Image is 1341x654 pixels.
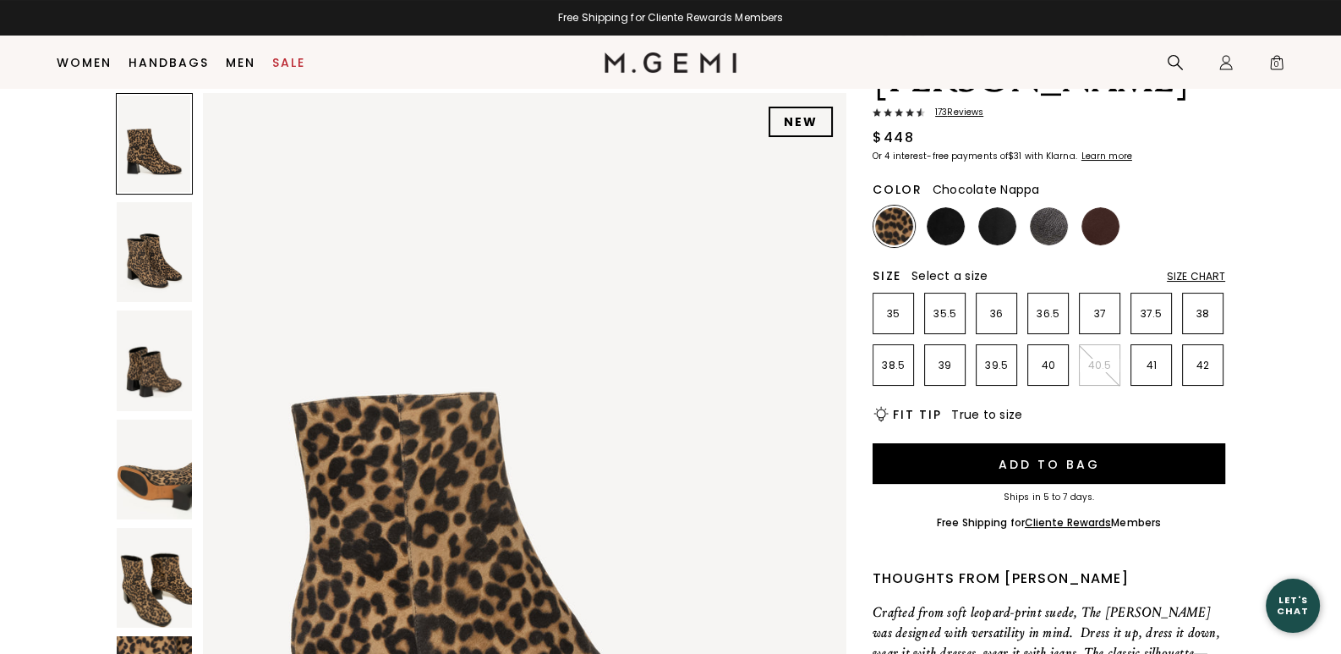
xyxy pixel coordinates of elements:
img: Dark Gunmetal Nappa [1030,207,1068,245]
p: 41 [1131,359,1171,372]
a: Sale [272,56,305,69]
a: Women [57,56,112,69]
img: Leopard [875,207,913,245]
p: 36 [977,307,1016,321]
button: Add to Bag [873,443,1225,484]
p: 42 [1183,359,1223,372]
span: 0 [1268,58,1285,74]
img: Black Suede [927,207,965,245]
h2: Fit Tip [893,408,941,421]
img: Chocolate Nappa [1081,207,1119,245]
klarna-placement-style-body: with Klarna [1024,150,1079,162]
div: NEW [769,107,833,137]
div: Ships in 5 to 7 days. [873,492,1225,503]
div: Size Chart [1167,270,1225,283]
a: Learn more [1080,151,1132,162]
p: 38 [1183,307,1223,321]
klarna-placement-style-cta: Learn more [1081,150,1132,162]
h2: Color [873,183,922,196]
span: Select a size [911,267,988,284]
img: Black Nappa [978,207,1016,245]
span: 173 Review s [925,107,983,118]
img: M.Gemi [605,52,737,73]
p: 37.5 [1131,307,1171,321]
div: Free Shipping for Members [937,516,1161,530]
img: The Cristina [117,202,192,302]
a: 173Reviews [873,107,1225,121]
klarna-placement-style-body: Or 4 interest-free payments of [873,150,1008,162]
p: 35.5 [925,307,965,321]
p: 39 [925,359,965,372]
p: 40 [1028,359,1068,372]
klarna-placement-style-amount: $31 [1008,150,1021,162]
div: Thoughts from [PERSON_NAME] [873,569,1225,589]
img: The Cristina [117,420,192,519]
img: The Cristina [117,528,192,628]
p: 39.5 [977,359,1016,372]
h2: Size [873,269,901,283]
div: $448 [873,128,914,148]
p: 37 [1080,307,1119,321]
div: Let's Chat [1266,595,1320,616]
p: 38.5 [873,359,913,372]
p: 40.5 [1080,359,1119,372]
a: Cliente Rewards [1025,515,1112,530]
img: The Cristina [117,311,192,410]
p: 36.5 [1028,307,1068,321]
span: Chocolate Nappa [933,181,1040,198]
p: 35 [873,307,913,321]
span: True to size [951,406,1022,423]
a: Handbags [129,56,209,69]
a: Men [226,56,255,69]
